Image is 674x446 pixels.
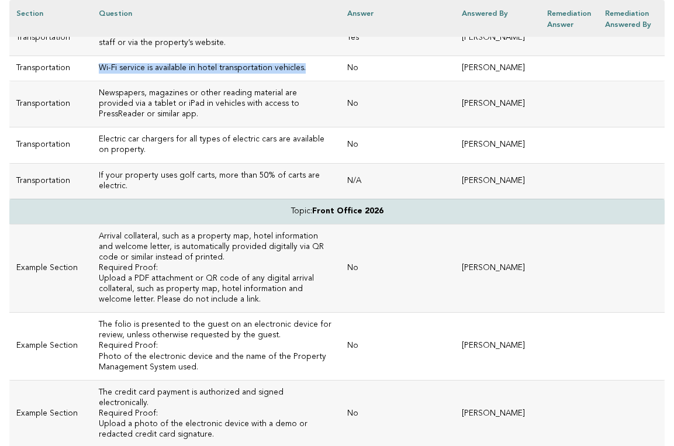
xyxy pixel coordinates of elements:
[9,20,92,56] td: Transportation
[340,163,455,199] td: N/A
[99,320,333,341] h3: The folio is presented to the guest on an electronic device for review, unless otherwise requeste...
[99,274,333,305] li: Upload a PDF attachment or QR code of any digital arrival collateral, such as property map, hotel...
[340,224,455,313] td: No
[9,313,92,380] td: Example Section
[312,208,383,215] strong: Front Office 2026
[99,171,333,192] h3: If your property uses golf carts, more than 50% of carts are electric.
[99,341,333,351] p: Required Proof:
[455,56,540,81] td: [PERSON_NAME]
[340,81,455,127] td: No
[99,88,333,120] h3: Newspapers, magazines or other reading material are provided via a tablet or iPad in vehicles wit...
[99,409,333,419] p: Required Proof:
[9,56,92,81] td: Transportation
[99,419,333,440] li: Upload a photo of the electronic device with a demo or redacted credit card signature.
[9,224,92,313] td: Example Section
[99,134,333,155] h3: Electric car chargers for all types of electric cars are available on property.
[99,231,333,263] h3: Arrival collateral, such as a property map, hotel information and welcome letter, is automaticall...
[340,56,455,81] td: No
[340,127,455,163] td: No
[99,263,333,274] p: Required Proof:
[9,199,665,224] td: Topic:
[99,27,333,49] h3: Electric or hybrid car service is available, either suggested by staff or via the property’s webs...
[455,163,540,199] td: [PERSON_NAME]
[9,163,92,199] td: Transportation
[9,127,92,163] td: Transportation
[99,388,333,409] h3: The credit card payment is authorized and signed electronically.
[340,20,455,56] td: Yes
[99,352,333,373] li: Photo of the electronic device and the name of the Property Management System used.
[455,20,540,56] td: [PERSON_NAME]
[455,127,540,163] td: [PERSON_NAME]
[340,313,455,380] td: No
[455,224,540,313] td: [PERSON_NAME]
[9,81,92,127] td: Transportation
[99,63,333,74] h3: Wi-Fi service is available in hotel transportation vehicles.
[455,81,540,127] td: [PERSON_NAME]
[455,313,540,380] td: [PERSON_NAME]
